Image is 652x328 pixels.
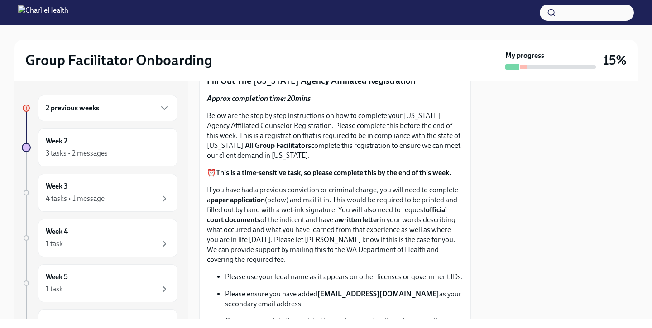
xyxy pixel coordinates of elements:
a: Week 51 task [22,264,177,302]
strong: Approx completion time: 20mins [207,94,311,103]
h6: Week 2 [46,136,67,146]
div: 1 task [46,284,63,294]
strong: written letter [338,215,379,224]
strong: My progress [505,51,544,61]
h6: Week 6 [46,317,68,327]
div: 1 task [46,239,63,249]
p: Please ensure you have added as your secondary email address. [225,289,463,309]
strong: paper application [211,195,265,204]
a: Week 34 tasks • 1 message [22,174,177,212]
div: 4 tasks • 1 message [46,194,105,204]
h6: Week 5 [46,272,68,282]
div: 3 tasks • 2 messages [46,148,108,158]
p: If you have had a previous conviction or criminal charge, you will need to complete a (below) and... [207,185,463,265]
strong: This is a time-sensitive task, so please complete this by the end of this week. [216,168,451,177]
strong: All Group Facilitators [245,141,311,150]
img: CharlieHealth [18,5,68,20]
h6: Week 4 [46,227,68,237]
strong: [EMAIL_ADDRESS][DOMAIN_NAME] [317,290,439,298]
h6: Week 3 [46,181,68,191]
h3: 15% [603,52,627,68]
a: Week 23 tasks • 2 messages [22,128,177,166]
h6: 2 previous weeks [46,103,99,113]
p: Please use your legal name as it appears on other licenses or government IDs. [225,272,463,282]
a: Week 41 task [22,219,177,257]
div: 2 previous weeks [38,95,177,121]
p: Below are the step by step instructions on how to complete your [US_STATE] Agency Affiliated Coun... [207,111,463,161]
p: Fill Out The [US_STATE] Agency Affiliated Registration [207,75,463,87]
p: ⏰ [207,168,463,178]
h2: Group Facilitator Onboarding [25,51,212,69]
